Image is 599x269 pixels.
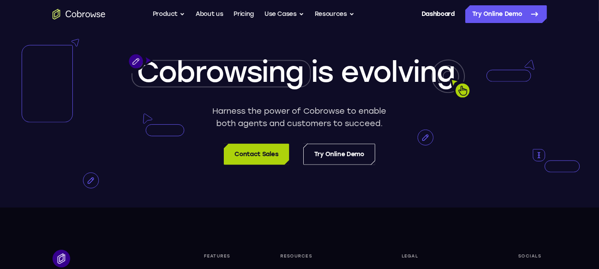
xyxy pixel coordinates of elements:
[315,5,354,23] button: Resources
[277,250,364,262] div: Resources
[398,250,480,262] div: Legal
[196,5,223,23] a: About us
[264,5,304,23] button: Use Cases
[234,5,254,23] a: Pricing
[465,5,547,23] a: Try Online Demo
[422,5,455,23] a: Dashboard
[515,250,546,262] div: Socials
[137,55,304,89] span: Cobrowsing
[224,144,289,165] a: Contact Sales
[53,9,105,19] a: Go to the home page
[209,105,390,130] p: Harness the power of Cobrowse to enable both agents and customers to succeed.
[303,144,375,165] a: Try Online Demo
[153,5,185,23] button: Product
[200,250,242,262] div: Features
[341,55,455,89] span: evolving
